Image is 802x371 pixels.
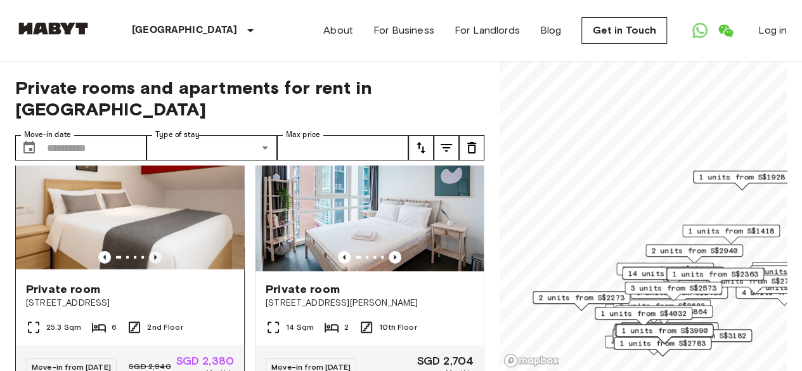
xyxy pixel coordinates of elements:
img: Marketing picture of unit SG-01-042-001-02 [255,119,484,271]
div: Map marker [605,335,702,355]
div: Map marker [533,291,630,311]
span: 1 units from S$3182 [660,330,746,341]
span: [STREET_ADDRESS][PERSON_NAME] [266,297,474,309]
span: 2 units from S$2940 [651,245,737,256]
p: [GEOGRAPHIC_DATA] [132,23,238,38]
span: 25.3 Sqm [46,322,81,333]
span: 14 units from S$2348 [628,268,718,279]
a: Open WhatsApp [687,18,713,43]
a: Get in Touch [581,17,667,44]
span: 6 [112,322,117,333]
div: Map marker [614,323,712,343]
a: Mapbox logo [503,353,559,368]
button: Previous image [149,251,162,264]
a: For Business [373,23,434,38]
div: Map marker [615,305,713,325]
div: Map marker [645,244,743,264]
img: Marketing picture of unit SG-01-127-001-001 [16,119,244,271]
button: Previous image [98,251,111,264]
button: Previous image [338,251,351,264]
span: SGD 2,380 [176,355,234,367]
a: Open WeChat [713,18,738,43]
button: Choose date [16,135,42,160]
div: Map marker [625,266,723,286]
div: Map marker [614,337,711,356]
img: Habyt [15,22,91,35]
button: tune [459,135,484,160]
div: Map marker [630,286,728,306]
a: About [323,23,353,38]
button: Previous image [389,251,401,264]
span: [STREET_ADDRESS] [26,297,234,309]
span: 1 units from S$2363 [672,268,758,280]
span: SGD 2,704 [417,355,474,367]
div: Map marker [654,329,752,349]
span: 3 units from S$2573 [630,282,716,294]
span: 1 units from S$3864 [621,306,707,317]
label: Type of stay [155,129,200,140]
div: Map marker [624,282,722,301]
button: tune [408,135,434,160]
span: 1 units from S$1928 [699,171,785,183]
span: 3 units from S$1764 [622,263,708,275]
div: Map marker [682,225,780,244]
div: Map marker [622,267,724,287]
span: 1 units from S$3990 [621,325,708,336]
span: 2 [344,322,349,333]
span: 14 Sqm [286,322,314,333]
div: Map marker [595,307,692,327]
div: Map marker [612,329,710,348]
label: Move-in date [24,129,71,140]
span: Private room [266,282,340,297]
span: 2 units from S$2273 [538,292,624,303]
div: Map marker [666,268,763,287]
span: 1 units from S$4032 [600,308,687,319]
a: For Landlords [455,23,520,38]
span: 1 units from S$1418 [688,225,774,237]
div: Map marker [616,324,713,344]
span: 4 units from S$1680 [611,336,697,348]
span: Private rooms and apartments for rent in [GEOGRAPHIC_DATA] [15,77,484,120]
div: Map marker [693,171,791,190]
label: Max price [286,129,320,140]
div: Map marker [616,263,714,282]
a: Log in [758,23,787,38]
button: tune [434,135,459,160]
span: 2nd Floor [147,322,183,333]
a: Blog [540,23,562,38]
div: Map marker [667,268,765,287]
span: Private room [26,282,100,297]
div: Map marker [666,268,764,287]
span: 10th Floor [379,322,417,333]
div: Map marker [621,322,718,342]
